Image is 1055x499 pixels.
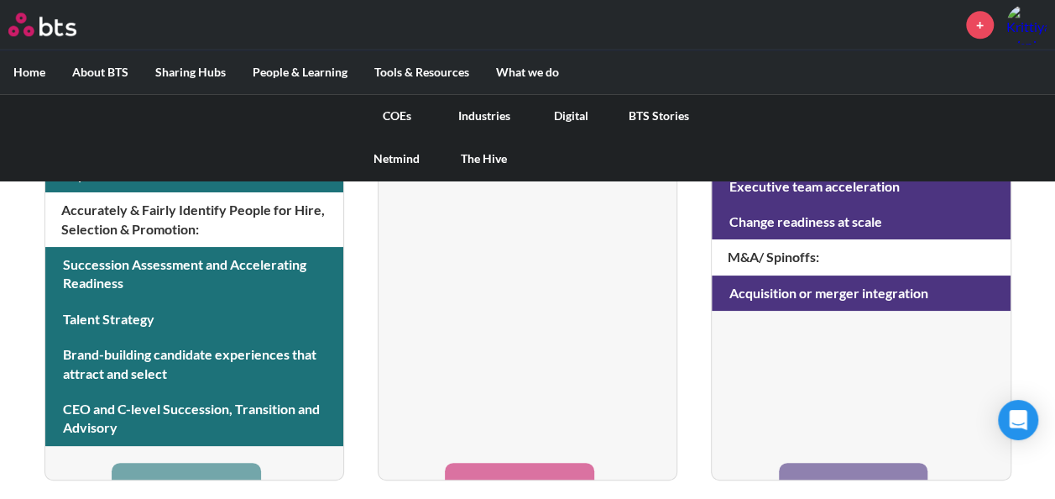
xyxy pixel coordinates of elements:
[361,50,483,94] label: Tools & Resources
[483,50,572,94] label: What we do
[966,11,994,39] a: +
[142,50,239,94] label: Sharing Hubs
[59,50,142,94] label: About BTS
[239,50,361,94] label: People & Learning
[1006,4,1047,45] img: Krittiya Waniyaphan
[998,400,1038,440] div: Open Intercom Messenger
[8,13,76,36] img: BTS Logo
[1006,4,1047,45] a: Profile
[712,239,1010,275] h4: M&A/ Spinoffs :
[45,192,343,247] h4: Accurately & Fairly Identify People for Hire, Selection & Promotion :
[8,13,107,36] a: Go home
